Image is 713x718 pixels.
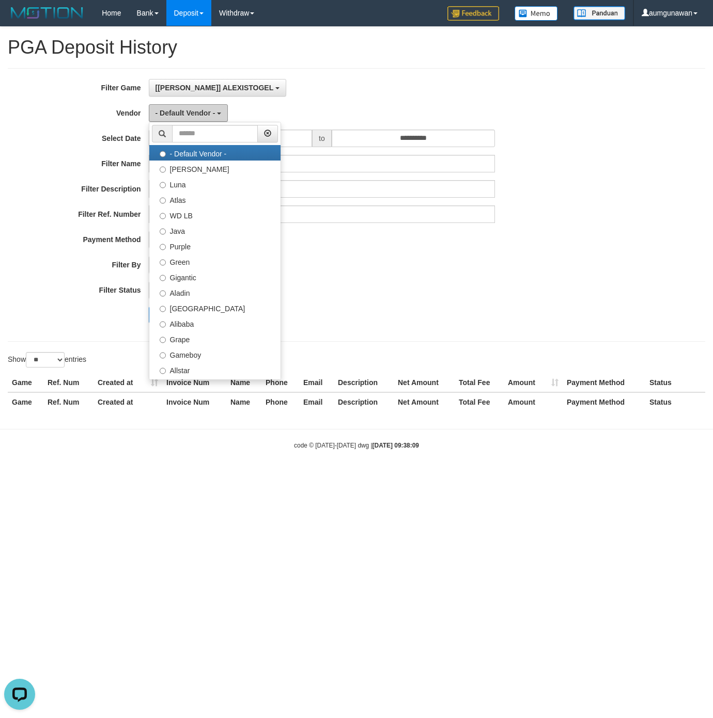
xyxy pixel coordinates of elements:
[160,213,166,219] input: WD LB
[160,321,166,328] input: Alibaba
[149,253,281,269] label: Green
[160,337,166,343] input: Grape
[447,6,499,21] img: Feedback.jpg
[149,207,281,222] label: WD LB
[149,331,281,346] label: Grape
[43,373,94,392] th: Ref. Num
[160,306,166,312] input: [GEOGRAPHIC_DATA]
[43,392,94,411] th: Ref. Num
[334,373,394,392] th: Description
[26,352,65,368] select: Showentries
[261,373,299,392] th: Phone
[645,392,705,411] th: Status
[294,442,419,449] small: code © [DATE]-[DATE] dwg |
[299,392,334,411] th: Email
[8,373,43,392] th: Game
[149,238,281,253] label: Purple
[149,161,281,176] label: [PERSON_NAME]
[94,373,162,392] th: Created at
[149,300,281,315] label: [GEOGRAPHIC_DATA]
[394,373,455,392] th: Net Amount
[160,166,166,173] input: [PERSON_NAME]
[563,392,645,411] th: Payment Method
[8,392,43,411] th: Game
[149,222,281,238] label: Java
[160,275,166,281] input: Gigantic
[149,269,281,284] label: Gigantic
[149,284,281,300] label: Aladin
[162,373,226,392] th: Invoice Num
[455,373,504,392] th: Total Fee
[504,392,563,411] th: Amount
[8,5,86,21] img: MOTION_logo.png
[574,6,625,20] img: panduan.png
[160,228,166,235] input: Java
[149,145,281,161] label: - Default Vendor -
[299,373,334,392] th: Email
[455,392,504,411] th: Total Fee
[149,362,281,377] label: Allstar
[394,392,455,411] th: Net Amount
[261,392,299,411] th: Phone
[334,392,394,411] th: Description
[226,373,261,392] th: Name
[312,130,332,147] span: to
[8,352,86,368] label: Show entries
[94,392,162,411] th: Created at
[160,151,166,157] input: - Default Vendor -
[645,373,705,392] th: Status
[156,109,215,117] span: - Default Vendor -
[160,259,166,266] input: Green
[160,368,166,374] input: Allstar
[160,244,166,250] input: Purple
[160,352,166,359] input: Gameboy
[515,6,558,21] img: Button%20Memo.svg
[149,346,281,362] label: Gameboy
[149,176,281,192] label: Luna
[149,377,281,393] label: Xtr
[563,373,645,392] th: Payment Method
[156,84,273,92] span: [[PERSON_NAME]] ALEXISTOGEL
[149,315,281,331] label: Alibaba
[226,392,261,411] th: Name
[162,392,226,411] th: Invoice Num
[504,373,563,392] th: Amount
[149,104,228,122] button: - Default Vendor -
[149,192,281,207] label: Atlas
[4,4,35,35] button: Open LiveChat chat widget
[160,290,166,297] input: Aladin
[149,79,286,97] button: [[PERSON_NAME]] ALEXISTOGEL
[373,442,419,449] strong: [DATE] 09:38:09
[160,197,166,204] input: Atlas
[160,182,166,188] input: Luna
[8,37,705,58] h1: PGA Deposit History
